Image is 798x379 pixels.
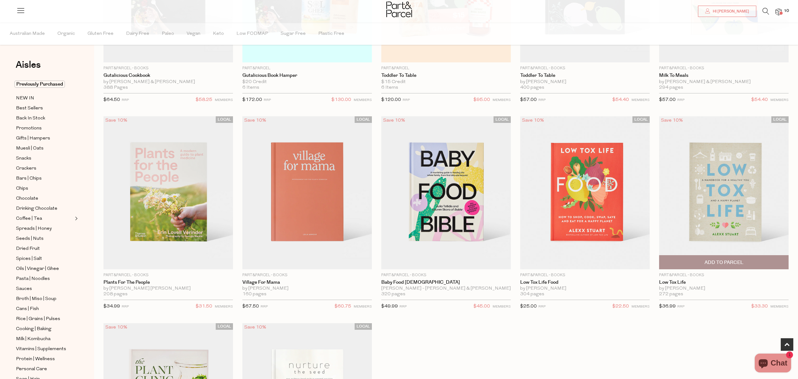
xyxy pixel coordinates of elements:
[493,98,511,102] small: MEMBERS
[16,285,73,293] a: Sauces
[16,255,73,263] a: Spices | Salt
[16,145,73,152] a: Muesli | Oats
[659,280,789,285] a: Low Tox Life
[16,345,73,353] a: Vitamins | Supplements
[16,115,45,122] span: Back In Stock
[16,295,73,303] a: Broth | Miso | Soup
[16,305,39,313] span: Cans | Fish
[103,116,233,269] img: Plants for the People
[16,60,41,76] a: Aisles
[103,66,233,71] p: Part&Parcel - Books
[16,125,42,132] span: Promotions
[16,135,50,142] span: Gifts | Hampers
[87,23,114,45] span: Gluten Free
[659,73,789,78] a: Milk to Meals
[659,255,789,269] button: Add To Parcel
[16,114,73,122] a: Back In Stock
[16,315,73,323] a: Rice | Grains | Pulses
[16,165,73,172] a: Crackers
[16,335,73,343] a: Milk | Kombucha
[242,97,262,102] span: $172.00
[16,255,42,263] span: Spices | Salt
[16,94,73,102] a: NEW IN
[659,66,789,71] p: Part&Parcel - Books
[16,124,73,132] a: Promotions
[103,304,120,309] span: $34.99
[16,134,73,142] a: Gifts | Hampers
[16,245,40,253] span: Dried Fruit
[770,305,789,308] small: MEMBERS
[612,303,629,311] span: $22.50
[677,98,684,102] small: RRP
[520,272,650,278] p: Part&Parcel - Books
[16,355,73,363] a: Protein | Wellness
[16,215,73,223] a: Coffee | Tea
[354,305,372,308] small: MEMBERS
[16,215,42,223] span: Coffee | Tea
[318,23,344,45] span: Plastic Free
[659,116,685,125] div: Save 10%
[16,265,59,273] span: Oils | Vinegar | Ghee
[16,205,73,213] a: Drinking Chocolate
[520,73,650,78] a: Toddler to Table
[103,85,128,91] span: 388 Pages
[16,145,44,152] span: Muesli | Oats
[354,98,372,102] small: MEMBERS
[520,286,650,292] div: by [PERSON_NAME]
[242,116,268,125] div: Save 10%
[659,79,789,85] div: by [PERSON_NAME] & [PERSON_NAME]
[751,303,768,311] span: $33.30
[770,98,789,102] small: MEMBERS
[520,116,546,125] div: Save 10%
[381,116,511,269] img: Baby Food Bible
[331,96,351,104] span: $130.00
[386,2,412,17] img: Part&Parcel
[16,195,38,203] span: Chocolate
[16,285,32,293] span: Sauces
[16,175,42,182] span: Bars | Chips
[162,23,174,45] span: Paleo
[187,23,200,45] span: Vegan
[16,325,73,333] a: Cooking | Baking
[381,280,511,285] a: Baby Food [DEMOGRAPHIC_DATA]
[355,323,372,330] span: LOCAL
[782,8,790,14] span: 10
[473,96,490,104] span: $95.00
[103,292,128,297] span: 208 pages
[16,315,60,323] span: Rice | Grains | Pulses
[520,85,544,91] span: 400 pages
[494,116,511,123] span: LOCAL
[538,98,546,102] small: RRP
[381,79,511,85] div: $15 Credit
[16,185,73,192] a: Chips
[242,79,372,85] div: $20 Credit
[16,235,73,243] a: Seeds | Nuts
[281,23,306,45] span: Sugar Free
[659,85,683,91] span: 294 pages
[122,98,129,102] small: RRP
[355,116,372,123] span: LOCAL
[403,98,410,102] small: RRP
[381,292,405,297] span: 320 pages
[381,286,511,292] div: [PERSON_NAME] - [PERSON_NAME] & [PERSON_NAME]
[538,305,546,308] small: RRP
[473,303,490,311] span: $45.00
[381,73,511,78] a: Toddler To Table
[213,23,224,45] span: Keto
[16,155,31,162] span: Snacks
[520,66,650,71] p: Part&Parcel - Books
[632,116,650,123] span: LOCAL
[215,305,233,308] small: MEMBERS
[10,23,45,45] span: Australian Made
[16,155,73,162] a: Snacks
[242,272,372,278] p: Part&Parcel - Books
[242,85,259,91] span: 6 Items
[16,366,47,373] span: Personal Care
[16,245,73,253] a: Dried Fruit
[16,81,73,88] a: Previously Purchased
[493,305,511,308] small: MEMBERS
[381,272,511,278] p: Part&Parcel - Books
[751,96,768,104] span: $54.40
[196,96,212,104] span: $58.25
[520,280,650,285] a: Low Tox Life Food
